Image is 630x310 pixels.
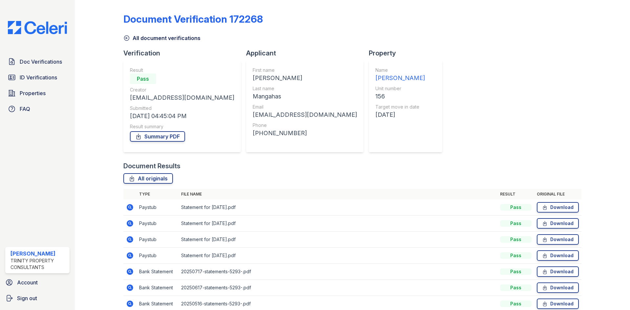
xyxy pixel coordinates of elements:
[130,123,234,130] div: Result summary
[5,71,70,84] a: ID Verifications
[20,73,57,81] span: ID Verifications
[136,280,178,296] td: Bank Statement
[375,73,425,83] div: [PERSON_NAME]
[178,189,497,199] th: File name
[253,67,357,73] div: First name
[537,282,579,293] a: Download
[375,85,425,92] div: Unit number
[178,199,497,216] td: Statement for [DATE].pdf
[375,67,425,73] div: Name
[123,161,180,171] div: Document Results
[20,89,46,97] span: Properties
[369,49,448,58] div: Property
[537,234,579,245] a: Download
[500,204,532,211] div: Pass
[500,268,532,275] div: Pass
[246,49,369,58] div: Applicant
[375,92,425,101] div: 156
[537,218,579,229] a: Download
[500,220,532,227] div: Pass
[537,202,579,213] a: Download
[253,122,357,129] div: Phone
[3,292,72,305] a: Sign out
[534,189,581,199] th: Original file
[136,216,178,232] td: Paystub
[253,85,357,92] div: Last name
[130,93,234,102] div: [EMAIL_ADDRESS][DOMAIN_NAME]
[130,131,185,142] a: Summary PDF
[136,248,178,264] td: Paystub
[253,129,357,138] div: [PHONE_NUMBER]
[130,87,234,93] div: Creator
[5,55,70,68] a: Doc Verifications
[178,280,497,296] td: 20250617-statements-5293-.pdf
[5,87,70,100] a: Properties
[17,279,38,286] span: Account
[253,92,357,101] div: Mangahas
[20,105,30,113] span: FAQ
[537,266,579,277] a: Download
[136,189,178,199] th: Type
[375,104,425,110] div: Target move in date
[3,276,72,289] a: Account
[5,102,70,115] a: FAQ
[500,252,532,259] div: Pass
[17,294,37,302] span: Sign out
[130,105,234,112] div: Submitted
[3,21,72,34] img: CE_Logo_Blue-a8612792a0a2168367f1c8372b55b34899dd931a85d93a1a3d3e32e68fde9ad4.png
[375,67,425,83] a: Name [PERSON_NAME]
[178,216,497,232] td: Statement for [DATE].pdf
[123,49,246,58] div: Verification
[537,250,579,261] a: Download
[136,232,178,248] td: Paystub
[500,300,532,307] div: Pass
[10,250,67,258] div: [PERSON_NAME]
[123,13,263,25] div: Document Verification 172268
[136,199,178,216] td: Paystub
[178,248,497,264] td: Statement for [DATE].pdf
[123,34,200,42] a: All document verifications
[178,264,497,280] td: 20250717-statements-5293-.pdf
[500,236,532,243] div: Pass
[537,299,579,309] a: Download
[10,258,67,271] div: Trinity Property Consultants
[20,58,62,66] span: Doc Verifications
[375,110,425,119] div: [DATE]
[130,73,156,84] div: Pass
[253,73,357,83] div: [PERSON_NAME]
[130,67,234,73] div: Result
[130,112,234,121] div: [DATE] 04:45:04 PM
[253,110,357,119] div: [EMAIL_ADDRESS][DOMAIN_NAME]
[123,173,173,184] a: All originals
[500,284,532,291] div: Pass
[136,264,178,280] td: Bank Statement
[178,232,497,248] td: Statement for [DATE].pdf
[253,104,357,110] div: Email
[497,189,534,199] th: Result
